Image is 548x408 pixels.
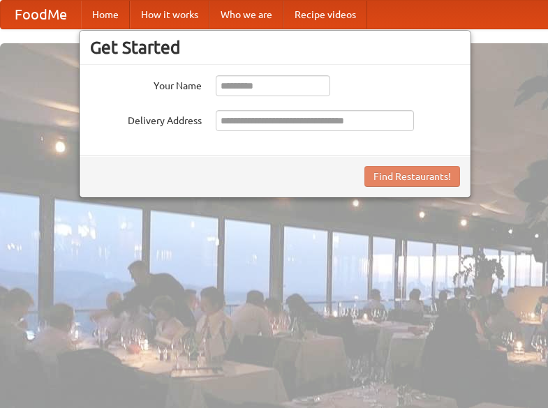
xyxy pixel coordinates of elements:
[81,1,130,29] a: Home
[90,75,202,93] label: Your Name
[1,1,81,29] a: FoodMe
[209,1,283,29] a: Who we are
[364,166,460,187] button: Find Restaurants!
[130,1,209,29] a: How it works
[90,110,202,128] label: Delivery Address
[283,1,367,29] a: Recipe videos
[90,37,460,58] h3: Get Started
